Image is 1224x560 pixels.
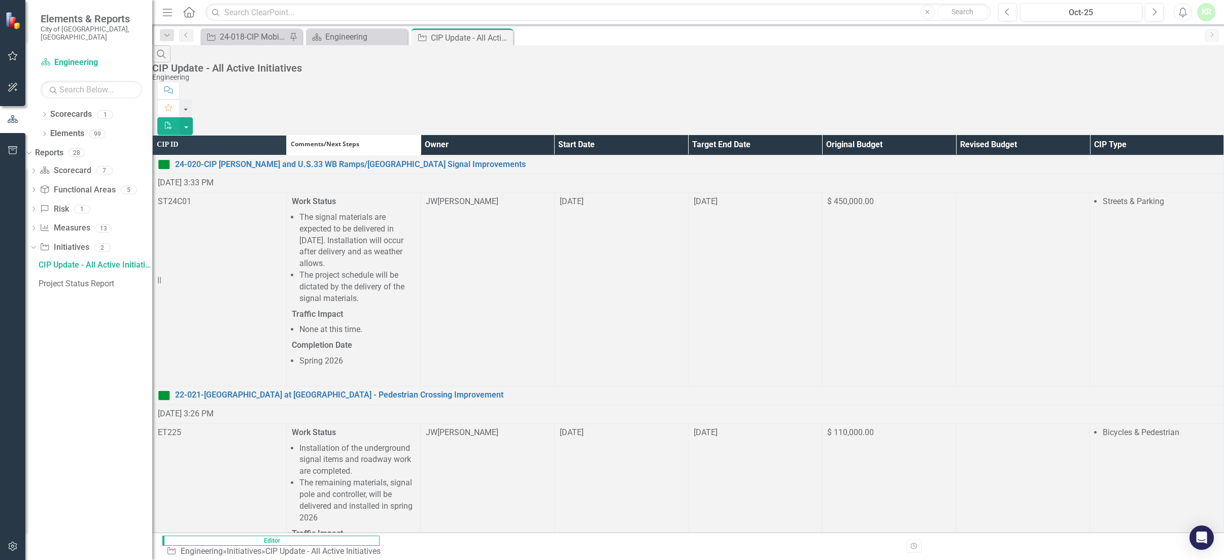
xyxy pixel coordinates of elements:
li: Installation of the underground signal items and roadway work are completed. [299,443,415,478]
div: 1 [74,205,90,213]
div: Oct-25 [1024,7,1139,19]
td: Double-Click to Edit Right Click for Context Menu [153,386,1224,405]
a: Scorecard [40,165,91,177]
td: Double-Click to Edit [1090,192,1224,386]
td: Double-Click to Edit [153,192,287,386]
div: 28 [69,149,85,157]
div: CIP Update - All Active Initiatives [39,260,152,270]
span: Elements & Reports [41,13,142,25]
div: 24-018-CIP Mobility Infrastructure Improvements Program 2024 (shared-use path along [PERSON_NAME]... [220,30,287,43]
td: Double-Click to Edit Right Click for Context Menu [153,155,1224,174]
a: Engineering [41,57,142,69]
div: JW [426,427,437,439]
a: Initiatives [40,242,89,253]
span: Search [951,8,973,16]
strong: Completion Date [292,340,352,350]
span: [DATE] [694,427,718,437]
div: Engineering [325,30,405,43]
strong: Traffic Impact [292,529,343,538]
div: [DATE] 3:26 PM [158,408,1218,420]
div: [DATE] 3:33 PM [158,177,1218,189]
strong: Work Status [292,196,336,206]
div: CIP Update - All Active Initiatives [152,62,1219,74]
div: 2 [94,243,111,252]
div: » » [166,546,385,557]
div: CIP Update - All Active Initiatives [431,31,511,44]
input: Search ClearPoint... [206,4,991,21]
a: Scorecards [50,109,92,120]
img: On Target [158,389,170,402]
a: Engineering [309,30,405,43]
a: Project Status Report [36,276,152,292]
div: 99 [89,129,106,138]
strong: Work Status [292,427,336,437]
a: CIP Update - All Active Initiatives [36,257,152,273]
span: [DATE] [694,196,718,206]
button: KR [1197,3,1215,21]
a: 24-018-CIP Mobility Infrastructure Improvements Program 2024 (shared-use path along [PERSON_NAME]... [203,30,287,43]
span: $ 110,000.00 [827,427,874,437]
div: [PERSON_NAME] [437,427,498,439]
a: 22-021-[GEOGRAPHIC_DATA] at [GEOGRAPHIC_DATA] - Pedestrian Crossing Improvement [175,389,1218,401]
div: Project Status Report [39,279,152,288]
small: City of [GEOGRAPHIC_DATA], [GEOGRAPHIC_DATA] [41,25,142,42]
td: Double-Click to Edit [554,192,688,386]
div: [PERSON_NAME] [437,196,498,208]
a: Reports [35,147,63,159]
li: The signal materials are expected to be delivered in [DATE]. Installation will occur after delive... [299,212,415,270]
div: CIP Update - All Active Initiatives [265,546,381,556]
td: Double-Click to Edit [286,192,420,386]
strong: Traffic Impact [292,309,343,319]
button: Oct-25 [1020,3,1142,21]
span: Streets & Parking [1103,196,1164,206]
li: None at this time. [299,324,415,336]
span: $ 450,000.00 [827,196,874,206]
li: Spring 2026 [299,355,415,367]
span: Editor [162,536,380,546]
div: 7 [96,167,113,175]
span: [DATE] [560,427,584,437]
a: 24-020-CIP [PERSON_NAME] and U.S.33 WB Ramps/[GEOGRAPHIC_DATA] Signal Improvements [175,159,1218,171]
div: JW [426,196,437,208]
li: The remaining materials, signal pole and controller, will be delivered and installed in spring 2026 [299,477,415,523]
a: Elements [50,128,84,140]
td: Double-Click to Edit [822,192,956,386]
input: Search Below... [41,81,142,98]
a: Functional Areas [40,184,115,196]
a: Risk [40,204,69,215]
span: ET225 [158,427,181,437]
div: 5 [121,185,137,194]
img: ClearPoint Strategy [5,12,23,29]
a: Initiatives [227,546,261,556]
img: On Target [158,158,170,171]
div: 13 [95,224,112,233]
td: Double-Click to Edit [688,192,822,386]
td: Double-Click to Edit [420,192,554,386]
a: Engineering [181,546,223,556]
td: Double-Click to Edit [956,192,1090,386]
div: Open Intercom Messenger [1189,525,1214,550]
li: The project schedule will be dictated by the delivery of the signal materials. [299,270,415,305]
span: ST24C01 [158,196,191,206]
span: [DATE] [560,196,584,206]
button: Search [937,5,988,19]
div: Engineering [152,74,1219,81]
span: Bicycles & Pedestrian [1103,427,1179,437]
a: Measures [40,222,90,234]
div: 1 [97,110,113,119]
